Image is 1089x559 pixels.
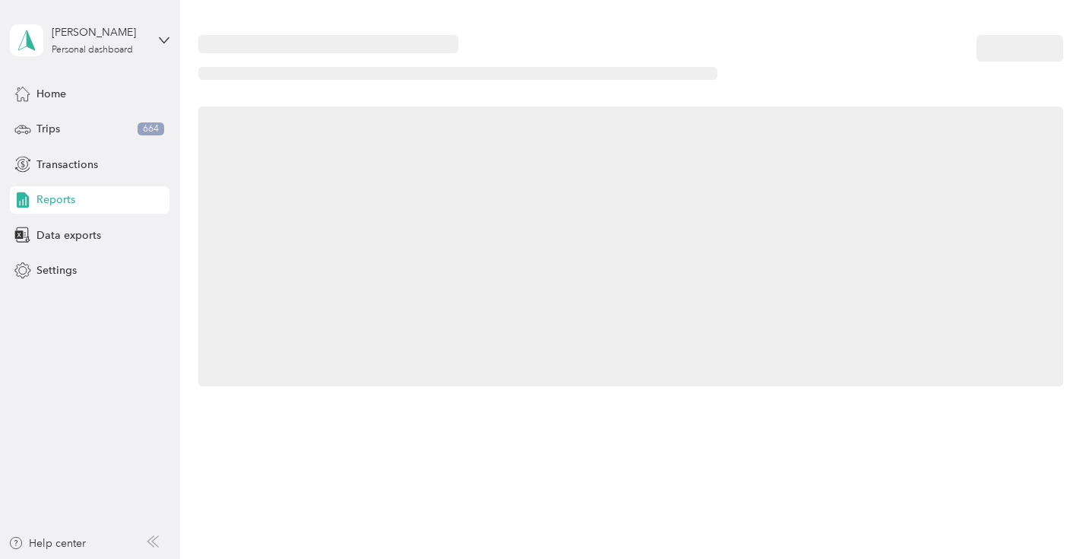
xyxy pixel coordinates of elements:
[36,227,101,243] span: Data exports
[1004,474,1089,559] iframe: Everlance-gr Chat Button Frame
[52,24,147,40] div: [PERSON_NAME]
[36,121,60,137] span: Trips
[36,86,66,102] span: Home
[138,122,164,136] span: 664
[8,535,86,551] button: Help center
[52,46,133,55] div: Personal dashboard
[36,262,77,278] span: Settings
[36,157,98,173] span: Transactions
[36,192,75,208] span: Reports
